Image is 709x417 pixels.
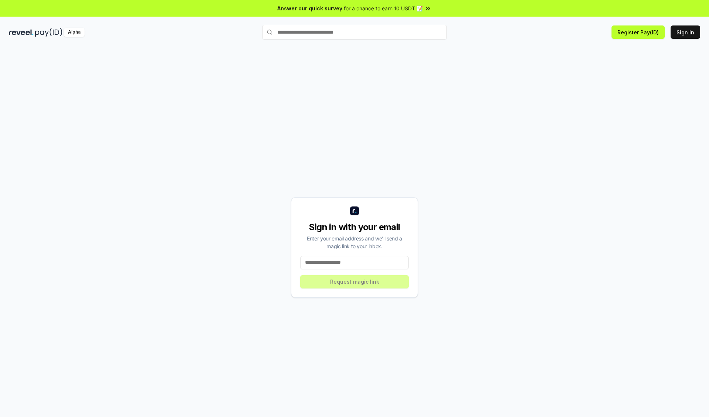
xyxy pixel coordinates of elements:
button: Sign In [671,25,700,39]
div: Alpha [64,28,85,37]
img: logo_small [350,206,359,215]
div: Enter your email address and we’ll send a magic link to your inbox. [300,235,409,250]
img: pay_id [35,28,62,37]
div: Sign in with your email [300,221,409,233]
span: for a chance to earn 10 USDT 📝 [344,4,423,12]
img: reveel_dark [9,28,34,37]
button: Register Pay(ID) [612,25,665,39]
span: Answer our quick survey [277,4,342,12]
